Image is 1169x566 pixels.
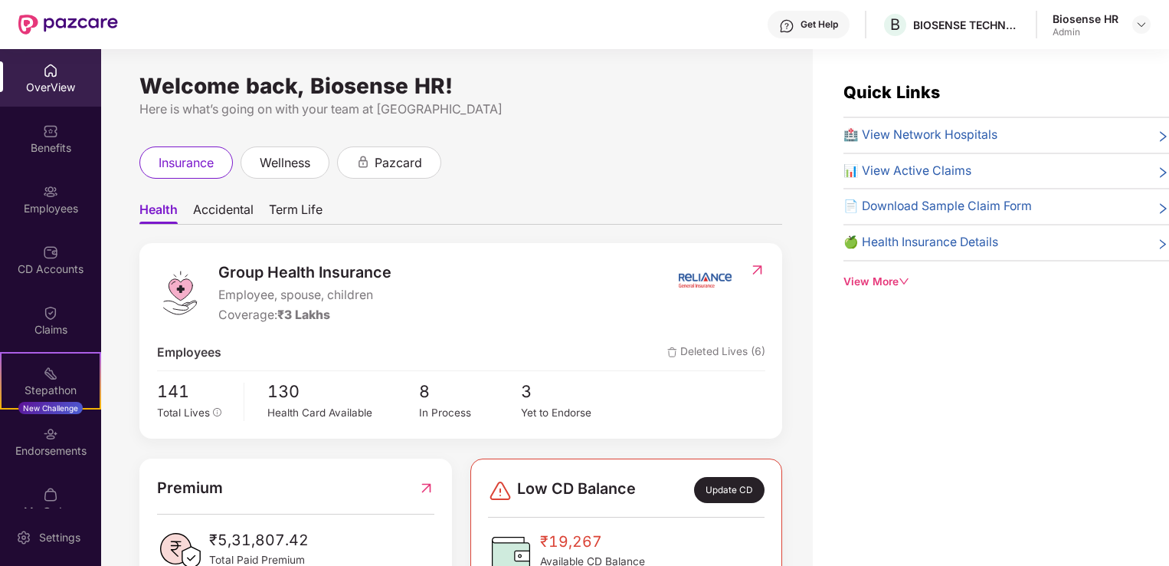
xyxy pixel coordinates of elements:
span: right [1157,129,1169,145]
img: RedirectIcon [418,476,434,500]
div: Welcome back, Biosense HR! [139,80,782,92]
img: svg+xml;base64,PHN2ZyBpZD0iRGFuZ2VyLTMyeDMyIiB4bWxucz0iaHR0cDovL3d3dy53My5vcmcvMjAwMC9zdmciIHdpZH... [488,479,512,503]
span: right [1157,165,1169,181]
span: right [1157,200,1169,216]
img: svg+xml;base64,PHN2ZyB4bWxucz0iaHR0cDovL3d3dy53My5vcmcvMjAwMC9zdmciIHdpZHRoPSIyMSIgaGVpZ2h0PSIyMC... [43,366,58,381]
div: New Challenge [18,402,83,414]
img: svg+xml;base64,PHN2ZyBpZD0iQmVuZWZpdHMiIHhtbG5zPSJodHRwOi8vd3d3LnczLm9yZy8yMDAwL3N2ZyIgd2lkdGg9Ij... [43,123,58,139]
span: down [899,276,909,287]
span: 130 [267,379,420,405]
span: ₹5,31,807.42 [209,528,309,552]
img: deleteIcon [667,347,677,357]
div: Health Card Available [267,405,420,421]
span: wellness [260,153,310,173]
div: Admin [1053,26,1118,38]
span: 📊 View Active Claims [843,162,971,181]
span: 🏥 View Network Hospitals [843,126,997,145]
span: Employee, spouse, children [218,286,391,305]
div: Update CD [694,477,765,503]
span: B [890,15,900,34]
span: right [1157,236,1169,252]
span: insurance [159,153,214,173]
span: Employees [157,344,221,363]
span: 📄 Download Sample Claim Form [843,197,1032,216]
span: Group Health Insurance [218,261,391,285]
img: insurerIcon [676,261,734,299]
span: Deleted Lives (6) [667,344,765,363]
span: pazcard [375,153,422,173]
span: info-circle [213,408,222,417]
div: BIOSENSE TECHNOLOGIES PRIVATE LIMITED [913,18,1020,32]
div: Here is what’s going on with your team at [GEOGRAPHIC_DATA] [139,100,782,119]
div: Coverage: [218,306,391,325]
span: 🍏 Health Insurance Details [843,233,998,252]
div: animation [356,155,370,169]
img: svg+xml;base64,PHN2ZyBpZD0iQ0RfQWNjb3VudHMiIGRhdGEtbmFtZT0iQ0QgQWNjb3VudHMiIHhtbG5zPSJodHRwOi8vd3... [43,245,58,260]
img: logo [157,270,203,316]
span: Premium [157,476,223,500]
span: 141 [157,379,233,405]
div: Biosense HR [1053,12,1118,26]
span: Low CD Balance [517,477,636,503]
img: svg+xml;base64,PHN2ZyBpZD0iTXlfT3JkZXJzIiBkYXRhLW5hbWU9Ik15IE9yZGVycyIgeG1sbnM9Imh0dHA6Ly93d3cudz... [43,487,58,502]
div: Settings [34,530,85,545]
img: svg+xml;base64,PHN2ZyBpZD0iRW1wbG95ZWVzIiB4bWxucz0iaHR0cDovL3d3dy53My5vcmcvMjAwMC9zdmciIHdpZHRoPS... [43,184,58,199]
span: ₹3 Lakhs [277,308,330,322]
div: Get Help [801,18,838,31]
img: svg+xml;base64,PHN2ZyBpZD0iU2V0dGluZy0yMHgyMCIgeG1sbnM9Imh0dHA6Ly93d3cudzMub3JnLzIwMDAvc3ZnIiB3aW... [16,530,31,545]
img: svg+xml;base64,PHN2ZyBpZD0iSG9tZSIgeG1sbnM9Imh0dHA6Ly93d3cudzMub3JnLzIwMDAvc3ZnIiB3aWR0aD0iMjAiIG... [43,63,58,78]
div: Yet to Endorse [521,405,622,421]
img: svg+xml;base64,PHN2ZyBpZD0iRHJvcGRvd24tMzJ4MzIiIHhtbG5zPSJodHRwOi8vd3d3LnczLm9yZy8yMDAwL3N2ZyIgd2... [1135,18,1148,31]
div: Stepathon [2,383,100,398]
span: 8 [419,379,520,405]
img: svg+xml;base64,PHN2ZyBpZD0iSGVscC0zMngzMiIgeG1sbnM9Imh0dHA6Ly93d3cudzMub3JnLzIwMDAvc3ZnIiB3aWR0aD... [779,18,794,34]
span: Term Life [269,202,323,224]
span: Accidental [193,202,254,224]
img: New Pazcare Logo [18,15,118,35]
div: View More [843,274,1169,291]
span: Total Lives [157,406,210,419]
span: Quick Links [843,82,940,102]
img: RedirectIcon [749,262,765,278]
div: In Process [419,405,520,421]
span: ₹19,267 [540,530,645,554]
span: Health [139,202,178,224]
img: svg+xml;base64,PHN2ZyBpZD0iRW5kb3JzZW1lbnRzIiB4bWxucz0iaHR0cDovL3d3dy53My5vcmcvMjAwMC9zdmciIHdpZH... [43,426,58,442]
span: 3 [521,379,622,405]
img: svg+xml;base64,PHN2ZyBpZD0iQ2xhaW0iIHhtbG5zPSJodHRwOi8vd3d3LnczLm9yZy8yMDAwL3N2ZyIgd2lkdGg9IjIwIi... [43,305,58,321]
